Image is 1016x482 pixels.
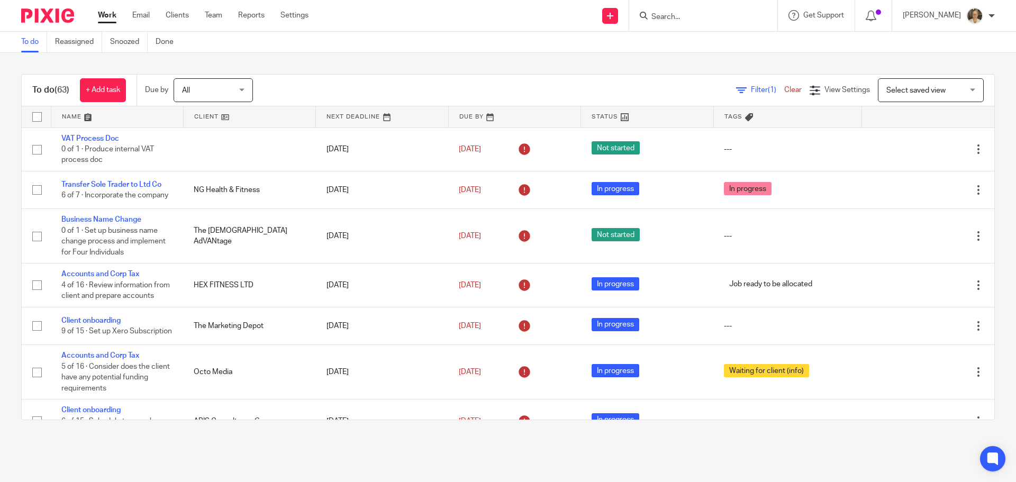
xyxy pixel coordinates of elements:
[316,399,448,443] td: [DATE]
[80,78,126,102] a: + Add task
[183,345,315,399] td: Octo Media
[61,406,121,414] a: Client onboarding
[592,228,640,241] span: Not started
[316,307,448,344] td: [DATE]
[55,86,69,94] span: (63)
[592,413,639,426] span: In progress
[803,12,844,19] span: Get Support
[21,32,47,52] a: To do
[724,231,851,241] div: ---
[61,192,168,199] span: 6 of 7 · Incorporate the company
[316,209,448,263] td: [DATE]
[183,263,315,307] td: HEX FITNESS LTD
[592,182,639,195] span: In progress
[61,135,119,142] a: VAT Process Doc
[61,281,170,300] span: 4 of 16 · Review information from client and prepare accounts
[61,227,166,256] span: 0 of 1 · Set up business name change process and implement for Four Individuals
[724,416,851,426] div: ---
[61,145,154,164] span: 0 of 1 · Produce internal VAT process doc
[21,8,74,23] img: Pixie
[316,128,448,171] td: [DATE]
[724,277,818,290] span: Job ready to be allocated
[316,263,448,307] td: [DATE]
[724,321,851,331] div: ---
[61,328,172,335] span: 9 of 15 · Set up Xero Subscription
[238,10,265,21] a: Reports
[183,307,315,344] td: The Marketing Depot
[156,32,182,52] a: Done
[316,171,448,208] td: [DATE]
[966,7,983,24] img: Pete%20with%20glasses.jpg
[459,145,481,153] span: [DATE]
[55,32,102,52] a: Reassigned
[166,10,189,21] a: Clients
[903,10,961,21] p: [PERSON_NAME]
[784,86,802,94] a: Clear
[183,209,315,263] td: The [DEMOGRAPHIC_DATA] AdVANtage
[824,86,870,94] span: View Settings
[459,281,481,289] span: [DATE]
[459,417,481,425] span: [DATE]
[459,368,481,376] span: [DATE]
[145,85,168,95] p: Due by
[724,114,742,120] span: Tags
[132,10,150,21] a: Email
[61,363,170,392] span: 5 of 16 · Consider does the client have any potential funding requirements
[724,364,809,377] span: Waiting for client (info)
[183,399,315,443] td: APIS Consultancy Group
[183,171,315,208] td: NG Health & Fitness
[61,317,121,324] a: Client onboarding
[650,13,746,22] input: Search
[32,85,69,96] h1: To do
[205,10,222,21] a: Team
[61,181,161,188] a: Transfer Sole Trader to Ltd Co
[886,87,946,94] span: Select saved view
[592,364,639,377] span: In progress
[751,86,784,94] span: Filter
[98,10,116,21] a: Work
[61,270,139,278] a: Accounts and Corp Tax
[724,182,772,195] span: In progress
[61,216,141,223] a: Business Name Change
[316,345,448,399] td: [DATE]
[592,277,639,290] span: In progress
[768,86,776,94] span: (1)
[592,141,640,154] span: Not started
[61,352,139,359] a: Accounts and Corp Tax
[110,32,148,52] a: Snoozed
[459,232,481,240] span: [DATE]
[459,322,481,330] span: [DATE]
[280,10,309,21] a: Settings
[61,417,153,436] span: 6 of 15 · Schedule two week check In
[459,186,481,194] span: [DATE]
[182,87,190,94] span: All
[724,144,851,154] div: ---
[592,318,639,331] span: In progress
